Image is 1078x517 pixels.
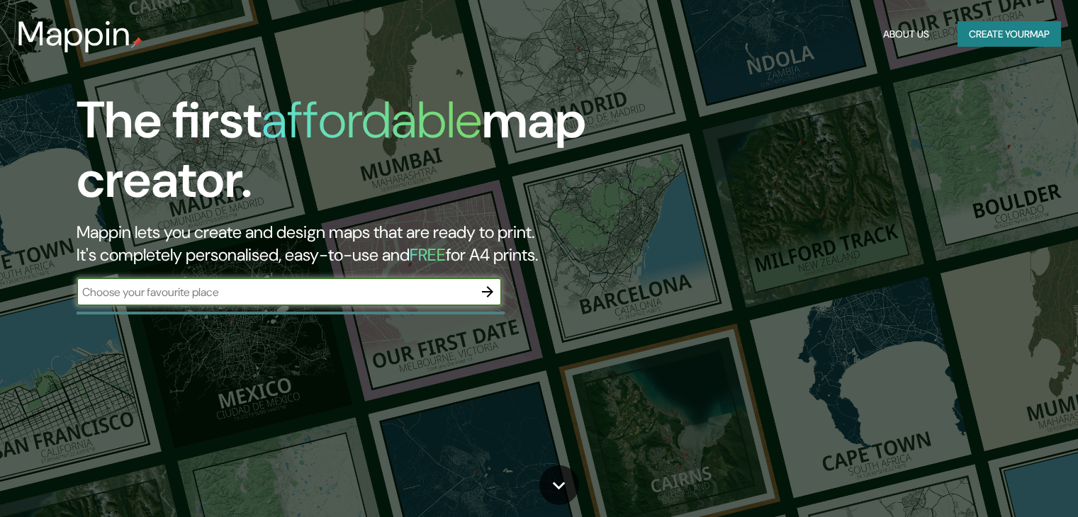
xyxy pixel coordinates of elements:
button: Create yourmap [958,21,1061,47]
button: About Us [877,21,935,47]
h5: FREE [410,244,446,266]
h1: affordable [262,87,482,153]
h3: Mappin [17,14,131,54]
h2: Mappin lets you create and design maps that are ready to print. It's completely personalised, eas... [77,221,616,266]
h1: The first map creator. [77,91,616,221]
img: mappin-pin [131,37,142,48]
input: Choose your favourite place [77,284,473,300]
